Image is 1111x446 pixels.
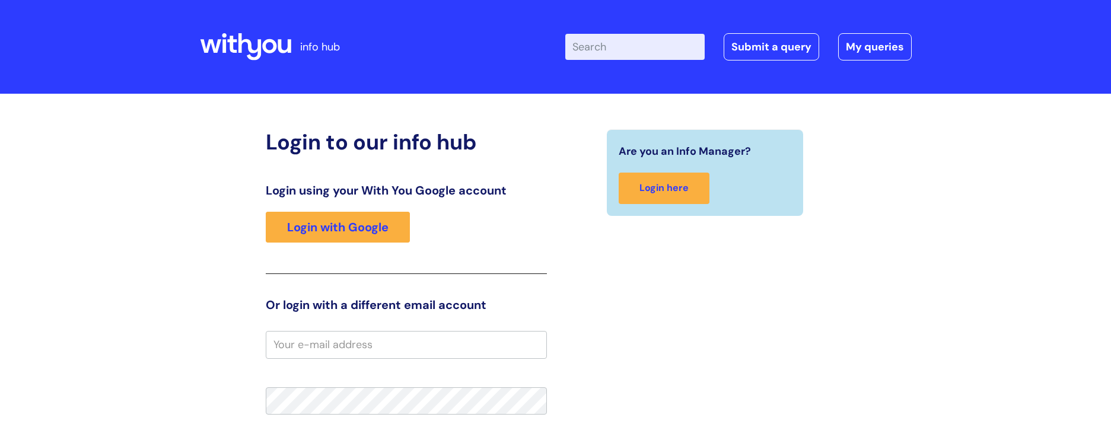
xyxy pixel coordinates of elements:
[619,173,709,204] a: Login here
[266,212,410,243] a: Login with Google
[266,331,547,358] input: Your e-mail address
[300,37,340,56] p: info hub
[266,183,547,197] h3: Login using your With You Google account
[724,33,819,60] a: Submit a query
[619,142,751,161] span: Are you an Info Manager?
[565,34,705,60] input: Search
[838,33,912,60] a: My queries
[266,129,547,155] h2: Login to our info hub
[266,298,547,312] h3: Or login with a different email account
